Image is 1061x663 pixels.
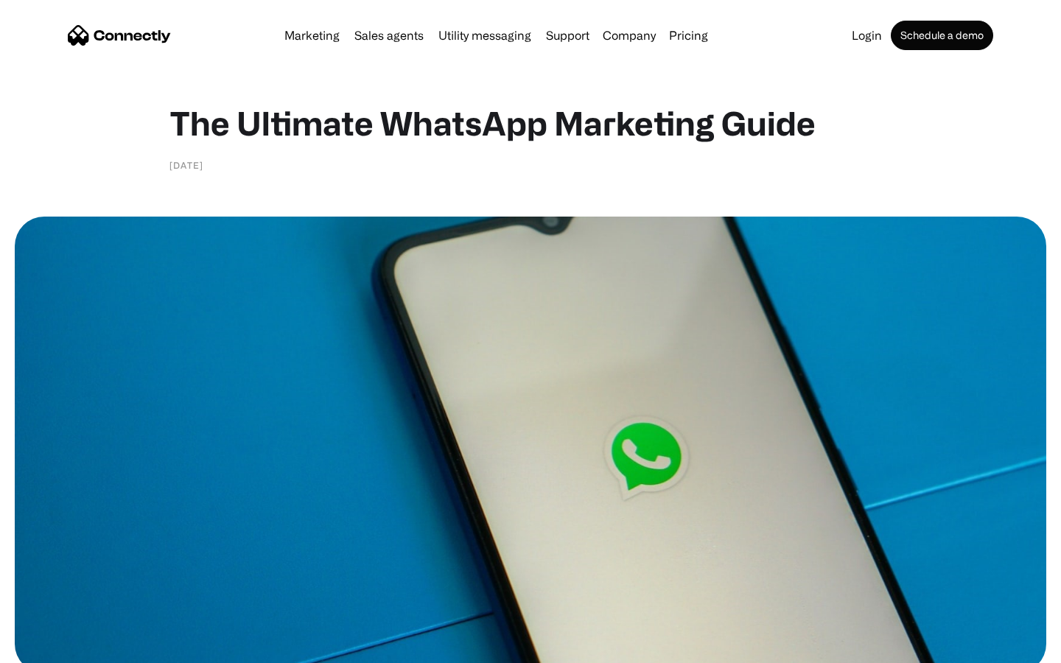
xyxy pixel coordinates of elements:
[603,25,656,46] div: Company
[433,29,537,41] a: Utility messaging
[663,29,714,41] a: Pricing
[169,103,892,143] h1: The Ultimate WhatsApp Marketing Guide
[15,637,88,658] aside: Language selected: English
[29,637,88,658] ul: Language list
[349,29,430,41] a: Sales agents
[169,158,203,172] div: [DATE]
[846,29,888,41] a: Login
[891,21,993,50] a: Schedule a demo
[279,29,346,41] a: Marketing
[540,29,595,41] a: Support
